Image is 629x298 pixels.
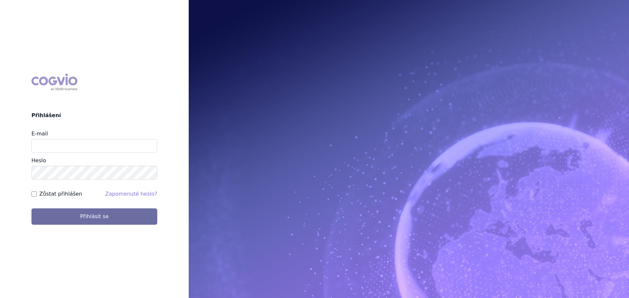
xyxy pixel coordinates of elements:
label: Heslo [31,157,46,164]
div: COGVIO [31,74,77,91]
label: E-mail [31,131,48,137]
button: Přihlásit se [31,208,157,225]
label: Zůstat přihlášen [39,190,82,198]
a: Zapomenuté heslo? [105,191,157,197]
h2: Přihlášení [31,112,157,119]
